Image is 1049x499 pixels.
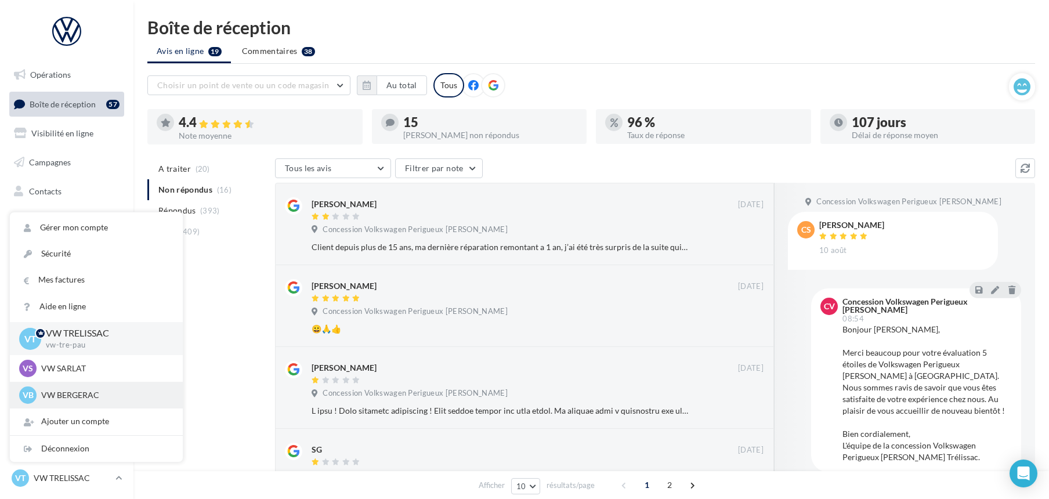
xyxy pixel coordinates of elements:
button: Ignorer [725,403,764,419]
a: Aide en ligne [10,294,183,320]
div: Open Intercom Messenger [1010,460,1037,487]
a: Mes factures [10,267,183,293]
span: Choisir un point de vente ou un code magasin [157,80,329,90]
span: CS [801,224,811,236]
div: 107 jours [852,116,1026,129]
a: Campagnes [7,150,126,175]
div: Délai de réponse moyen [852,131,1026,139]
button: 10 [511,478,541,494]
span: [DATE] [738,363,764,374]
a: Opérations [7,63,126,87]
a: VT VW TRELISSAC [9,467,124,489]
a: Médiathèque [7,208,126,232]
button: Au total [357,75,427,95]
a: ASSETS PERSONNALISABLES [7,266,126,300]
div: Concession Volkswagen Perigueux [PERSON_NAME] [842,298,1010,314]
div: [PERSON_NAME] [312,280,377,292]
span: VT [15,472,26,484]
span: Opérations [30,70,71,79]
span: Concession Volkswagen Perigueux [PERSON_NAME] [323,225,508,235]
div: Note moyenne [179,132,353,140]
div: 15 [403,116,578,129]
span: 10 [516,482,526,491]
span: résultats/page [547,480,595,491]
span: Commentaires [242,45,298,57]
button: Tous les avis [275,158,391,178]
span: VT [24,332,37,345]
span: Campagnes [29,157,71,167]
span: Répondus [158,205,196,216]
span: CV [824,301,835,312]
a: Sécurité [10,241,183,267]
p: VW SARLAT [41,363,169,374]
span: VB [23,389,34,401]
span: (393) [200,206,220,215]
span: 10 août [819,245,847,256]
span: Boîte de réception [30,99,96,109]
div: 38 [302,47,315,56]
div: 😀🙏👍 [312,323,688,335]
span: Tous les avis [285,163,332,173]
button: Ignorer [725,239,764,255]
span: Concession Volkswagen Perigueux [PERSON_NAME] [323,388,508,399]
span: [DATE] [738,281,764,292]
span: [DATE] [738,445,764,455]
span: Afficher [479,480,505,491]
div: Taux de réponse [627,131,802,139]
div: 57 [106,100,120,109]
span: (409) [180,227,200,236]
div: 4.4 [179,116,353,129]
div: [PERSON_NAME] [819,221,884,229]
div: Boîte de réception [147,19,1035,36]
button: Choisir un point de vente ou un code magasin [147,75,350,95]
p: VW TRELISSAC [34,472,111,484]
div: SG [312,444,322,455]
span: 08:54 [842,315,864,323]
p: vw-tre-pau [46,340,164,350]
a: Contacts [7,179,126,204]
span: Concession Volkswagen Perigueux [PERSON_NAME] [323,306,508,317]
div: Bonjour [PERSON_NAME], Merci beaucoup pour votre évaluation 5 étoiles de Volkswagen Perigueux [PE... [842,324,1012,463]
div: [PERSON_NAME] non répondus [403,131,578,139]
a: Boîte de réception57 [7,92,126,117]
a: Gérer mon compte [10,215,183,241]
span: VS [23,363,33,374]
div: [PERSON_NAME] [312,198,377,210]
div: Client depuis plus de 15 ans, ma dernière réparation remontant a 1 an, j’ai été très surpris de l... [312,241,688,253]
span: A traiter [158,163,191,175]
div: 96 % [627,116,802,129]
p: VW BERGERAC [41,389,169,401]
button: Filtrer par note [395,158,483,178]
div: Tous [433,73,464,97]
div: Déconnexion [10,436,183,462]
span: [DATE] [738,200,764,210]
button: Ignorer [725,321,764,337]
span: 2 [660,476,679,494]
span: Visibilité en ligne [31,128,93,138]
a: Calendrier [7,237,126,261]
span: Concession Volkswagen Perigueux [PERSON_NAME] [816,197,1001,207]
span: (20) [196,164,210,173]
span: Contacts [29,186,62,196]
span: Concession Volkswagen Perigueux [PERSON_NAME] [323,470,508,480]
a: Visibilité en ligne [7,121,126,146]
div: Ajouter un compte [10,408,183,435]
div: [PERSON_NAME] [312,362,377,374]
span: 1 [638,476,656,494]
div: L ipsu ! Dolo sitametc adipiscing ! Elit seddoe tempor inc utla etdol. Ma aliquae admi v quisnost... [312,405,688,417]
button: Au total [377,75,427,95]
p: VW TRELISSAC [46,327,164,340]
